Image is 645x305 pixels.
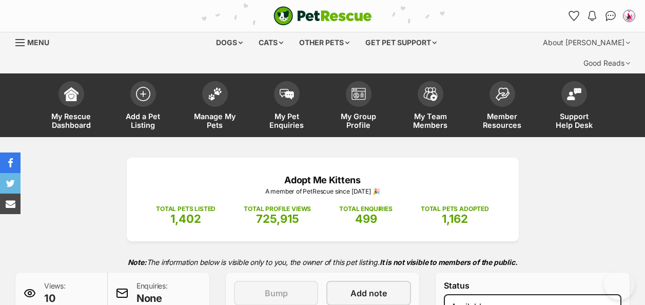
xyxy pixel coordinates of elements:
[142,173,503,187] p: Adopt Me Kittens
[136,87,150,101] img: add-pet-listing-icon-0afa8454b4691262ce3f59096e99ab1cd57d4a30225e0717b998d2c9b9846f56.svg
[407,112,454,129] span: My Team Members
[264,112,310,129] span: My Pet Enquiries
[64,87,79,101] img: dashboard-icon-eb2f2d2d3e046f16d808141f083e7271f6b2e854fb5c12c21221c1fb7104beca.svg
[323,76,395,137] a: My Group Profile
[466,76,538,137] a: Member Resources
[48,112,94,129] span: My Rescue Dashboard
[256,212,299,225] span: 725,915
[576,53,637,73] div: Good Reads
[209,32,250,53] div: Dogs
[273,6,372,26] img: logo-cat-932fe2b9b8326f06289b0f2fb663e598f794de774fb13d1741a6617ecf9a85b4.svg
[605,11,616,21] img: chat-41dd97257d64d25036548639549fe6c8038ab92f7586957e7f3b1b290dea8141.svg
[423,87,438,101] img: team-members-icon-5396bd8760b3fe7c0b43da4ab00e1e3bb1a5d9ba89233759b79545d2d3fc5d0d.svg
[602,8,619,24] a: Conversations
[551,112,597,129] span: Support Help Desk
[479,112,525,129] span: Member Resources
[15,32,56,51] a: Menu
[120,112,166,129] span: Add a Pet Listing
[421,204,489,214] p: TOTAL PETS ADOPTED
[251,76,323,137] a: My Pet Enquiries
[142,187,503,196] p: A member of PetRescue since [DATE] 🎉
[27,38,49,47] span: Menu
[538,76,610,137] a: Support Help Desk
[107,76,179,137] a: Add a Pet Listing
[350,287,387,299] span: Add note
[35,76,107,137] a: My Rescue Dashboard
[336,112,382,129] span: My Group Profile
[265,287,288,299] span: Bump
[536,32,637,53] div: About [PERSON_NAME]
[251,32,290,53] div: Cats
[395,76,466,137] a: My Team Members
[179,76,251,137] a: Manage My Pets
[351,88,366,100] img: group-profile-icon-3fa3cf56718a62981997c0bc7e787c4b2cf8bcc04b72c1350f741eb67cf2f40e.svg
[565,8,637,24] ul: Account quick links
[358,32,444,53] div: Get pet support
[292,32,357,53] div: Other pets
[442,212,468,225] span: 1,162
[192,112,238,129] span: Manage My Pets
[170,212,201,225] span: 1,402
[380,258,518,266] strong: It is not visible to members of the public.
[444,281,621,290] label: Status
[15,252,630,273] p: The information below is visible only to you, the owner of this pet listing.
[624,11,634,21] img: Tara Barnwell profile pic
[355,212,377,225] span: 499
[208,87,222,101] img: manage-my-pets-icon-02211641906a0b7f246fdf0571729dbe1e7629f14944591b6c1af311fb30b64b.svg
[604,269,635,300] iframe: Help Scout Beacon - Open
[565,8,582,24] a: Favourites
[156,204,216,214] p: TOTAL PETS LISTED
[495,87,510,101] img: member-resources-icon-8e73f808a243e03378d46382f2149f9095a855e16c252ad45f914b54edf8863c.svg
[621,8,637,24] button: My account
[339,204,392,214] p: TOTAL ENQUIRIES
[584,8,600,24] button: Notifications
[588,11,596,21] img: notifications-46538b983faf8c2785f20acdc204bb7945ddae34d4c08c2a6579f10ce5e182be.svg
[128,258,147,266] strong: Note:
[273,6,372,26] a: PetRescue
[244,204,311,214] p: TOTAL PROFILE VIEWS
[280,89,294,100] img: pet-enquiries-icon-7e3ad2cf08bfb03b45e93fb7055b45f3efa6380592205ae92323e6603595dc1f.svg
[567,88,581,100] img: help-desk-icon-fdf02630f3aa405de69fd3d07c3f3aa587a6932b1a1747fa1d2bba05be0121f9.svg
